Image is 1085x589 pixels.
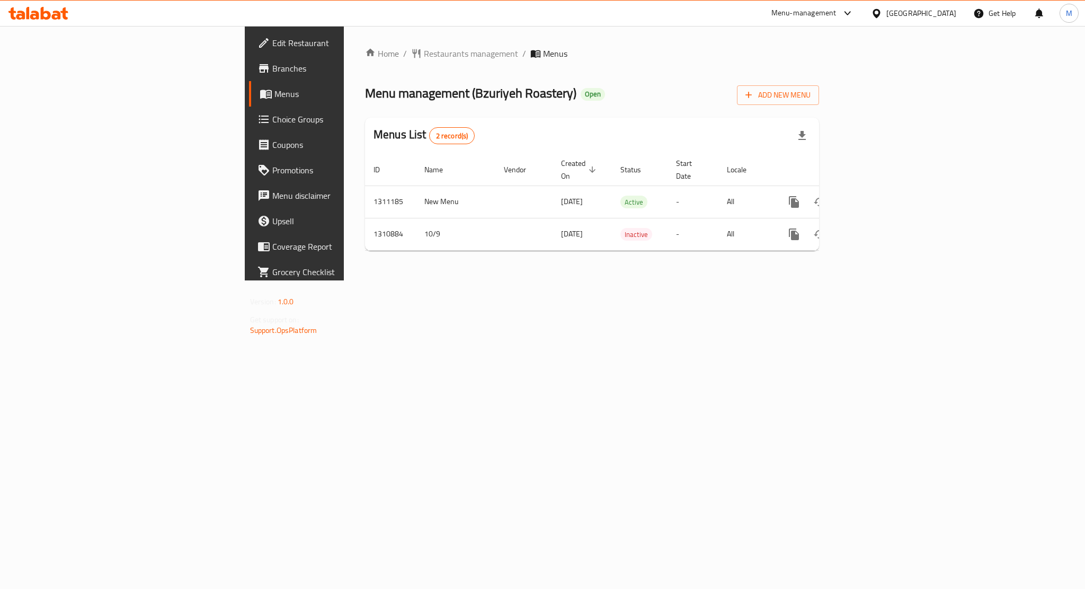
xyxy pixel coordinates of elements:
span: Upsell [272,215,417,227]
span: [DATE] [561,227,583,241]
button: Add New Menu [737,85,819,105]
h2: Menus List [373,127,475,144]
a: Coupons [249,132,426,157]
span: Menu disclaimer [272,189,417,202]
span: Version: [250,295,276,309]
span: 2 record(s) [430,131,475,141]
button: Change Status [807,189,832,215]
span: 1.0.0 [278,295,294,309]
td: 10/9 [416,218,495,250]
span: Add New Menu [745,89,811,102]
a: Support.OpsPlatform [250,323,317,337]
span: ID [373,163,394,176]
span: Restaurants management [424,47,518,60]
span: Name [424,163,457,176]
span: Branches [272,62,417,75]
span: Start Date [676,157,706,182]
td: - [668,218,718,250]
div: [GEOGRAPHIC_DATA] [886,7,956,19]
span: Choice Groups [272,113,417,126]
span: Created On [561,157,599,182]
a: Promotions [249,157,426,183]
div: Open [581,88,605,101]
td: New Menu [416,186,495,218]
span: Inactive [620,228,652,241]
a: Coverage Report [249,234,426,259]
a: Menu disclaimer [249,183,426,208]
div: Total records count [429,127,475,144]
button: more [781,222,807,247]
span: Vendor [504,163,540,176]
nav: breadcrumb [365,47,819,60]
span: Open [581,90,605,99]
span: Coupons [272,138,417,151]
span: Promotions [272,164,417,177]
li: / [522,47,526,60]
td: All [718,186,773,218]
a: Grocery Checklist [249,259,426,285]
th: Actions [773,154,892,186]
span: Edit Restaurant [272,37,417,49]
span: [DATE] [561,195,583,208]
button: Change Status [807,222,832,247]
a: Restaurants management [411,47,518,60]
a: Branches [249,56,426,81]
span: Menus [274,87,417,100]
table: enhanced table [365,154,892,251]
a: Choice Groups [249,107,426,132]
span: Active [620,196,647,208]
div: Menu-management [771,7,837,20]
button: more [781,189,807,215]
span: M [1066,7,1072,19]
td: All [718,218,773,250]
span: Menu management ( Bzuriyeh Roastery ) [365,81,576,105]
span: Menus [543,47,567,60]
td: - [668,186,718,218]
div: Export file [789,123,815,148]
span: Coverage Report [272,240,417,253]
span: Locale [727,163,760,176]
a: Menus [249,81,426,107]
span: Status [620,163,655,176]
a: Edit Restaurant [249,30,426,56]
a: Upsell [249,208,426,234]
span: Get support on: [250,313,299,327]
span: Grocery Checklist [272,266,417,278]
